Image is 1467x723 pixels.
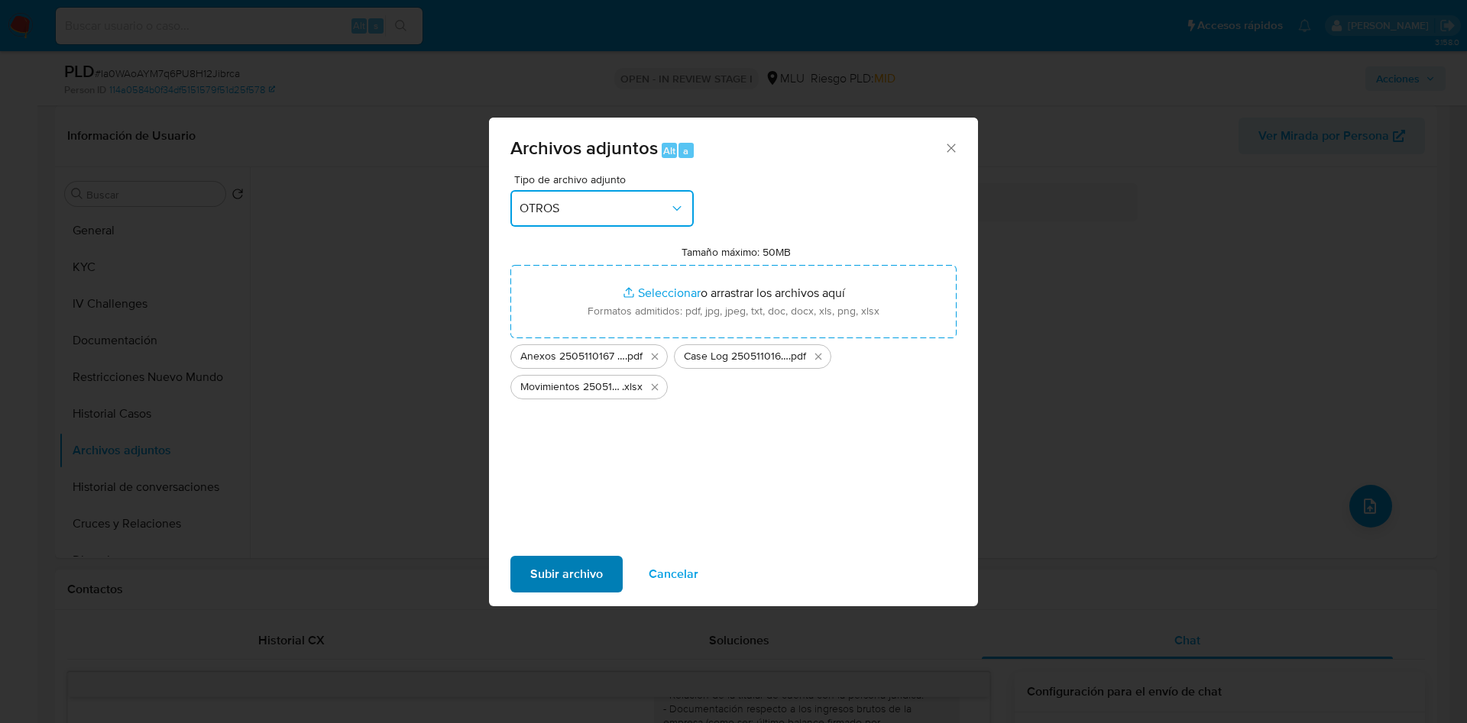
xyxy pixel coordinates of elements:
button: Subir archivo [510,556,623,592]
span: Alt [663,144,675,158]
label: Tamaño máximo: 50MB [682,245,791,259]
button: Cancelar [629,556,718,592]
button: OTROS [510,190,694,227]
span: Case Log 2505110167 - 02_09_2025 - NIVEL 1 [684,349,789,364]
button: Eliminar Case Log 2505110167 - 02_09_2025 - NIVEL 1.pdf [809,347,827,366]
ul: Archivos seleccionados [510,338,957,399]
button: Cerrar [944,140,957,154]
span: .xlsx [622,379,643,395]
span: Cancelar [649,557,698,591]
button: Eliminar Anexos 2505110167 - 02_09_2025.pdf [646,347,664,366]
span: Archivos adjuntos [510,134,658,161]
span: Subir archivo [530,557,603,591]
button: Eliminar Movimientos 2505110167 - 02_09_2025.xlsx [646,378,664,396]
span: Tipo de archivo adjunto [514,174,698,185]
span: Movimientos 2505110167 - 02_09_2025 [520,379,622,395]
span: .pdf [789,349,806,364]
span: .pdf [625,349,643,364]
span: a [683,144,688,158]
span: Anexos 2505110167 - 02_09_2025 [520,349,625,364]
span: OTROS [520,201,669,216]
